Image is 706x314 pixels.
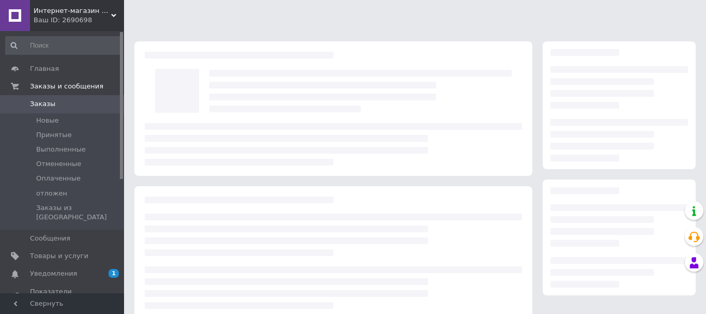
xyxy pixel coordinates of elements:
span: Главная [30,64,59,73]
span: Выполненные [36,145,86,154]
span: Заказы из [GEOGRAPHIC_DATA] [36,203,121,222]
div: Ваш ID: 2690698 [34,16,124,25]
span: Интернет-магазин "Афон", православные товары. [34,6,111,16]
span: Отмененные [36,159,81,169]
span: Товары и услуги [30,251,88,261]
span: 1 [109,269,119,278]
span: Оплаченные [36,174,81,183]
span: Заказы [30,99,55,109]
span: Сообщения [30,234,70,243]
span: Уведомления [30,269,77,278]
span: отложен [36,189,67,198]
span: Новые [36,116,59,125]
span: Показатели работы компании [30,287,96,306]
span: Принятые [36,130,72,140]
input: Поиск [5,36,122,55]
span: Заказы и сообщения [30,82,103,91]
